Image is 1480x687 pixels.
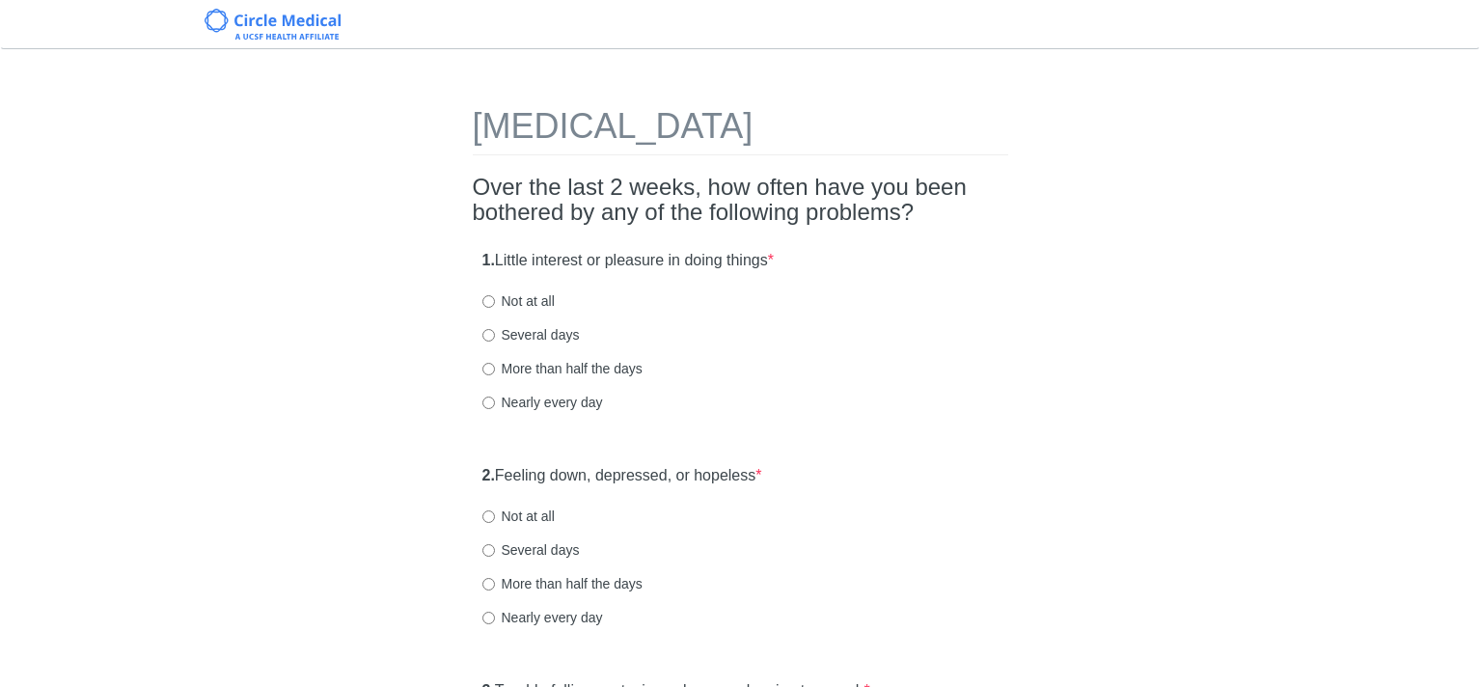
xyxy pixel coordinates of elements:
[482,250,774,272] label: Little interest or pleasure in doing things
[482,359,643,378] label: More than half the days
[482,393,603,412] label: Nearly every day
[482,363,495,375] input: More than half the days
[482,578,495,591] input: More than half the days
[482,510,495,523] input: Not at all
[205,9,341,40] img: Circle Medical Logo
[482,325,580,344] label: Several days
[482,467,495,483] strong: 2.
[482,397,495,409] input: Nearly every day
[473,107,1008,155] h1: [MEDICAL_DATA]
[473,175,1008,226] h2: Over the last 2 weeks, how often have you been bothered by any of the following problems?
[482,329,495,342] input: Several days
[482,465,762,487] label: Feeling down, depressed, or hopeless
[482,574,643,593] label: More than half the days
[482,544,495,557] input: Several days
[482,612,495,624] input: Nearly every day
[482,540,580,560] label: Several days
[482,295,495,308] input: Not at all
[482,507,555,526] label: Not at all
[482,252,495,268] strong: 1.
[482,291,555,311] label: Not at all
[482,608,603,627] label: Nearly every day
